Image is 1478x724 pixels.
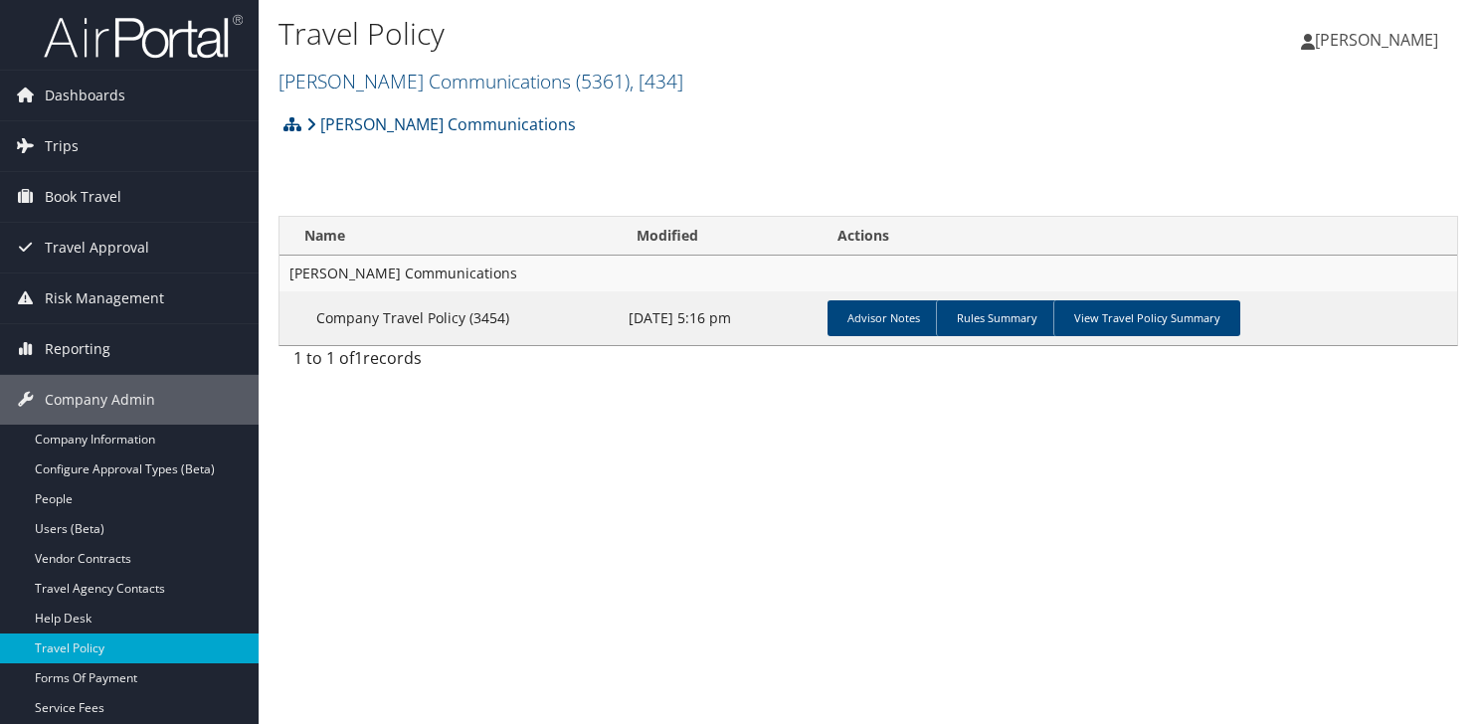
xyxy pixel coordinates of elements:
a: Advisor Notes [828,300,940,336]
span: Book Travel [45,172,121,222]
td: [DATE] 5:16 pm [619,291,820,345]
span: [PERSON_NAME] [1315,29,1438,51]
span: Dashboards [45,71,125,120]
a: View Travel Policy Summary [1053,300,1240,336]
img: airportal-logo.png [44,13,243,60]
span: ( 5361 ) [576,68,630,94]
div: 1 to 1 of records [293,346,559,380]
h1: Travel Policy [278,13,1065,55]
th: Actions [820,217,1457,256]
span: Travel Approval [45,223,149,272]
th: Name: activate to sort column ascending [279,217,619,256]
span: Trips [45,121,79,171]
a: [PERSON_NAME] Communications [306,104,576,144]
span: , [ 434 ] [630,68,683,94]
a: Rules Summary [936,300,1057,336]
span: 1 [354,347,363,369]
td: [PERSON_NAME] Communications [279,256,1457,291]
span: Risk Management [45,273,164,323]
a: [PERSON_NAME] Communications [278,68,683,94]
span: Company Admin [45,375,155,425]
th: Modified: activate to sort column ascending [619,217,820,256]
a: [PERSON_NAME] [1301,10,1458,70]
td: Company Travel Policy (3454) [279,291,619,345]
span: Reporting [45,324,110,374]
